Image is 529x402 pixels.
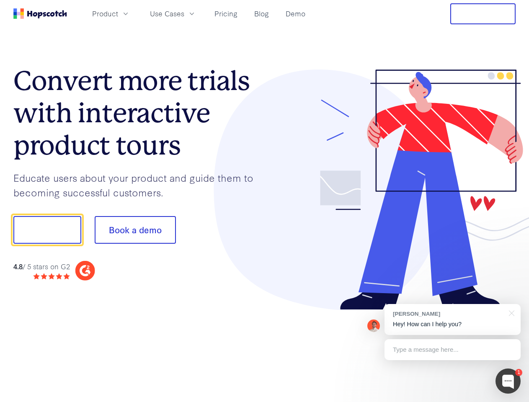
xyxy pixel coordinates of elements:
span: Product [92,8,118,19]
a: Demo [282,7,309,21]
button: Product [87,7,135,21]
p: Hey! How can I help you? [393,320,512,329]
div: [PERSON_NAME] [393,310,504,318]
div: / 5 stars on G2 [13,261,70,272]
button: Book a demo [95,216,176,244]
button: Use Cases [145,7,201,21]
a: Pricing [211,7,241,21]
button: Show me! [13,216,81,244]
strong: 4.8 [13,261,23,271]
span: Use Cases [150,8,184,19]
button: Free Trial [450,3,516,24]
a: Blog [251,7,272,21]
p: Educate users about your product and guide them to becoming successful customers. [13,170,265,199]
h1: Convert more trials with interactive product tours [13,65,265,161]
div: Type a message here... [384,339,521,360]
div: 1 [515,369,522,376]
a: Home [13,8,67,19]
img: Mark Spera [367,320,380,332]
